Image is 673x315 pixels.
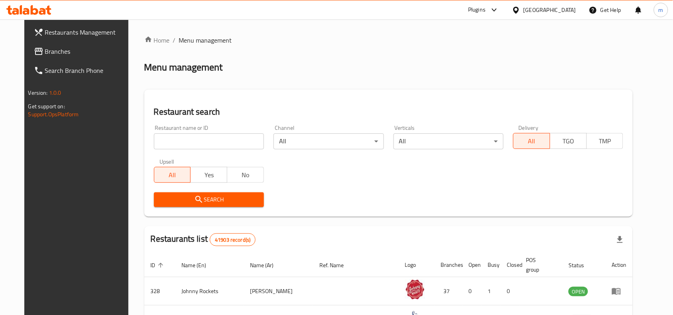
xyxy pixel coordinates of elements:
[45,47,130,56] span: Branches
[160,195,258,205] span: Search
[605,253,633,277] th: Action
[250,260,284,270] span: Name (Ar)
[179,35,232,45] span: Menu management
[154,192,264,207] button: Search
[49,88,61,98] span: 1.0.0
[523,6,576,14] div: [GEOGRAPHIC_DATA]
[45,27,130,37] span: Restaurants Management
[501,277,520,305] td: 0
[210,233,256,246] div: Total records count
[519,125,539,131] label: Delivery
[182,260,217,270] span: Name (En)
[590,135,620,147] span: TMP
[569,287,588,296] span: OPEN
[28,23,137,42] a: Restaurants Management
[569,260,594,270] span: Status
[28,42,137,61] a: Branches
[144,61,223,74] h2: Menu management
[394,133,504,149] div: All
[159,159,174,164] label: Upsell
[157,169,188,181] span: All
[175,277,244,305] td: Johnny Rockets
[513,133,550,149] button: All
[399,253,435,277] th: Logo
[151,233,256,246] h2: Restaurants list
[612,286,626,296] div: Menu
[659,6,663,14] span: m
[517,135,547,147] span: All
[553,135,584,147] span: TGO
[462,253,482,277] th: Open
[468,5,486,15] div: Plugins
[319,260,354,270] span: Ref. Name
[144,35,633,45] nav: breadcrumb
[610,230,630,249] div: Export file
[210,236,255,244] span: 41903 record(s)
[194,169,224,181] span: Yes
[462,277,482,305] td: 0
[154,133,264,149] input: Search for restaurant name or ID..
[28,109,79,119] a: Support.OpsPlatform
[28,88,48,98] span: Version:
[28,61,137,80] a: Search Branch Phone
[435,277,462,305] td: 37
[151,260,166,270] span: ID
[526,255,553,274] span: POS group
[501,253,520,277] th: Closed
[274,133,384,149] div: All
[482,253,501,277] th: Busy
[144,35,170,45] a: Home
[482,277,501,305] td: 1
[28,101,65,112] span: Get support on:
[405,280,425,299] img: Johnny Rockets
[435,253,462,277] th: Branches
[45,66,130,75] span: Search Branch Phone
[154,106,624,118] h2: Restaurant search
[550,133,587,149] button: TGO
[144,277,175,305] td: 328
[244,277,313,305] td: [PERSON_NAME]
[586,133,624,149] button: TMP
[227,167,264,183] button: No
[230,169,261,181] span: No
[154,167,191,183] button: All
[173,35,176,45] li: /
[190,167,227,183] button: Yes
